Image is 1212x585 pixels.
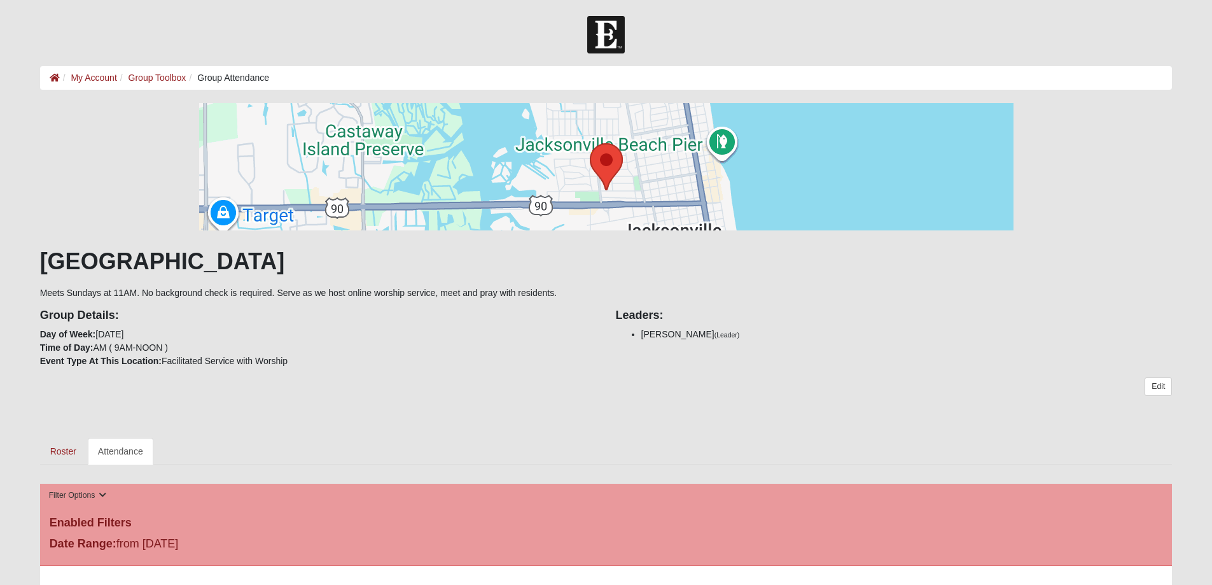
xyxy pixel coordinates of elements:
[40,342,94,353] strong: Time of Day:
[40,309,597,323] h4: Group Details:
[45,489,111,502] button: Filter Options
[40,329,96,339] strong: Day of Week:
[40,248,1173,275] h1: [GEOGRAPHIC_DATA]
[616,309,1173,323] h4: Leaders:
[71,73,116,83] a: My Account
[641,328,1173,341] li: [PERSON_NAME]
[40,103,1173,465] div: Meets Sundays at 11AM. No background check is required. Serve as we host online worship service, ...
[714,331,740,339] small: (Leader)
[129,73,186,83] a: Group Toolbox
[50,516,1163,530] h4: Enabled Filters
[88,438,153,465] a: Attendance
[40,356,162,366] strong: Event Type At This Location:
[40,535,417,556] div: from [DATE]
[1145,377,1172,396] a: Edit
[50,535,116,553] label: Date Range:
[186,71,269,85] li: Group Attendance
[40,438,87,465] a: Roster
[587,16,625,53] img: Church of Eleven22 Logo
[31,300,606,368] div: [DATE] AM ( 9AM-NOON ) Facilitated Service with Worship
